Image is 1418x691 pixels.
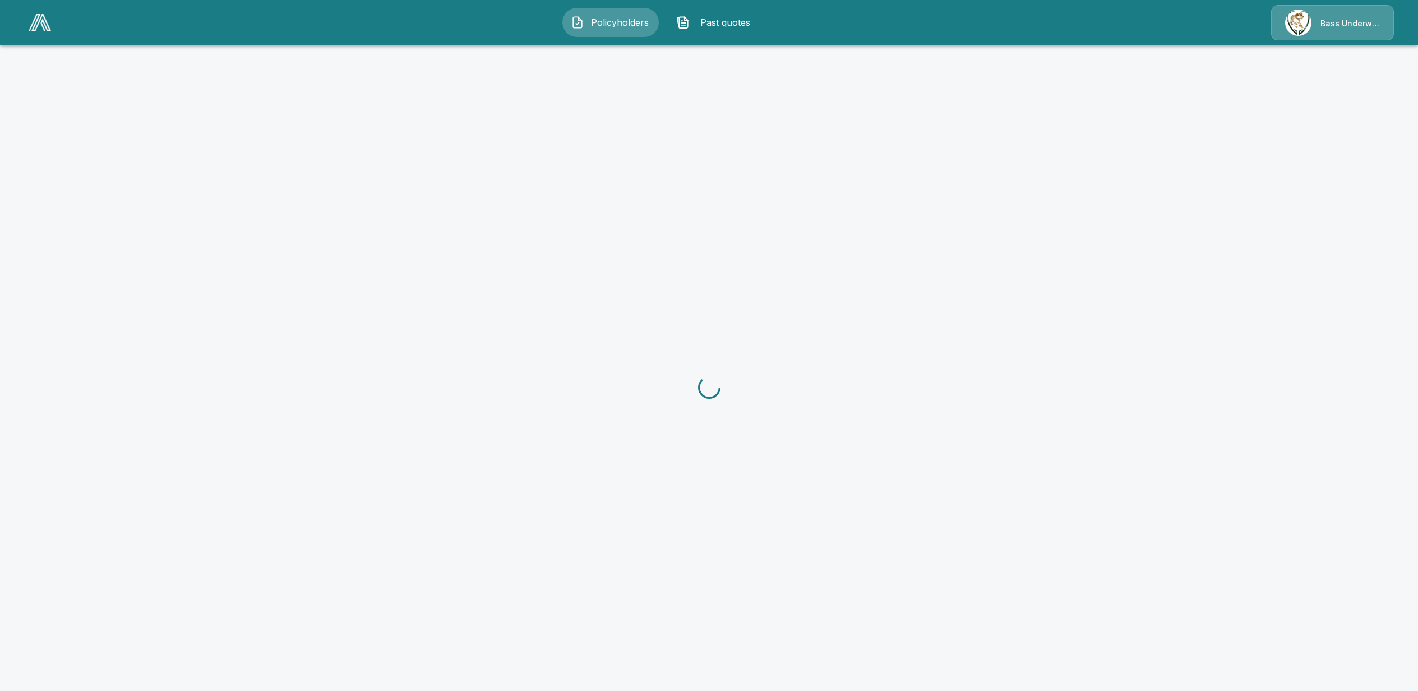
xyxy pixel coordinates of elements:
[676,16,690,29] img: Past quotes Icon
[1320,18,1380,29] p: Bass Underwriters
[694,16,756,29] span: Past quotes
[562,8,659,37] button: Policyholders IconPolicyholders
[589,16,650,29] span: Policyholders
[571,16,584,29] img: Policyholders Icon
[1271,5,1394,40] a: Agency IconBass Underwriters
[29,14,51,31] img: AA Logo
[1285,10,1311,36] img: Agency Icon
[668,8,764,37] button: Past quotes IconPast quotes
